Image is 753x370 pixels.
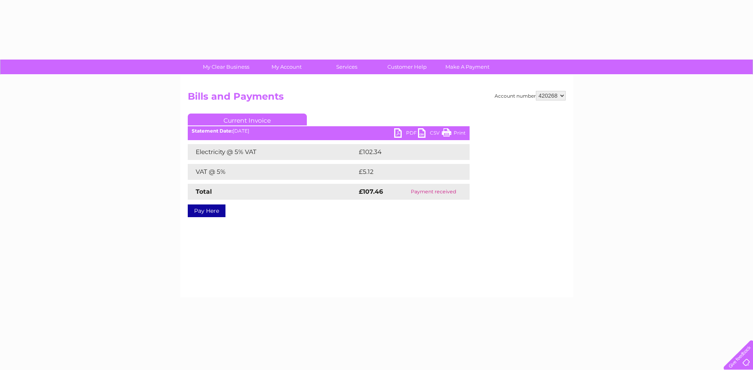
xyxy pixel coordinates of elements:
a: Print [442,128,466,140]
td: Payment received [398,184,470,200]
a: PDF [394,128,418,140]
a: CSV [418,128,442,140]
a: Services [314,60,379,74]
td: VAT @ 5% [188,164,357,180]
td: Electricity @ 5% VAT [188,144,357,160]
div: [DATE] [188,128,470,134]
strong: Total [196,188,212,195]
a: My Account [254,60,319,74]
a: My Clear Business [193,60,259,74]
a: Customer Help [374,60,440,74]
td: £5.12 [357,164,450,180]
b: Statement Date: [192,128,233,134]
strong: £107.46 [359,188,383,195]
a: Pay Here [188,204,225,217]
a: Make A Payment [435,60,500,74]
div: Account number [495,91,566,100]
h2: Bills and Payments [188,91,566,106]
a: Current Invoice [188,114,307,125]
td: £102.34 [357,144,455,160]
